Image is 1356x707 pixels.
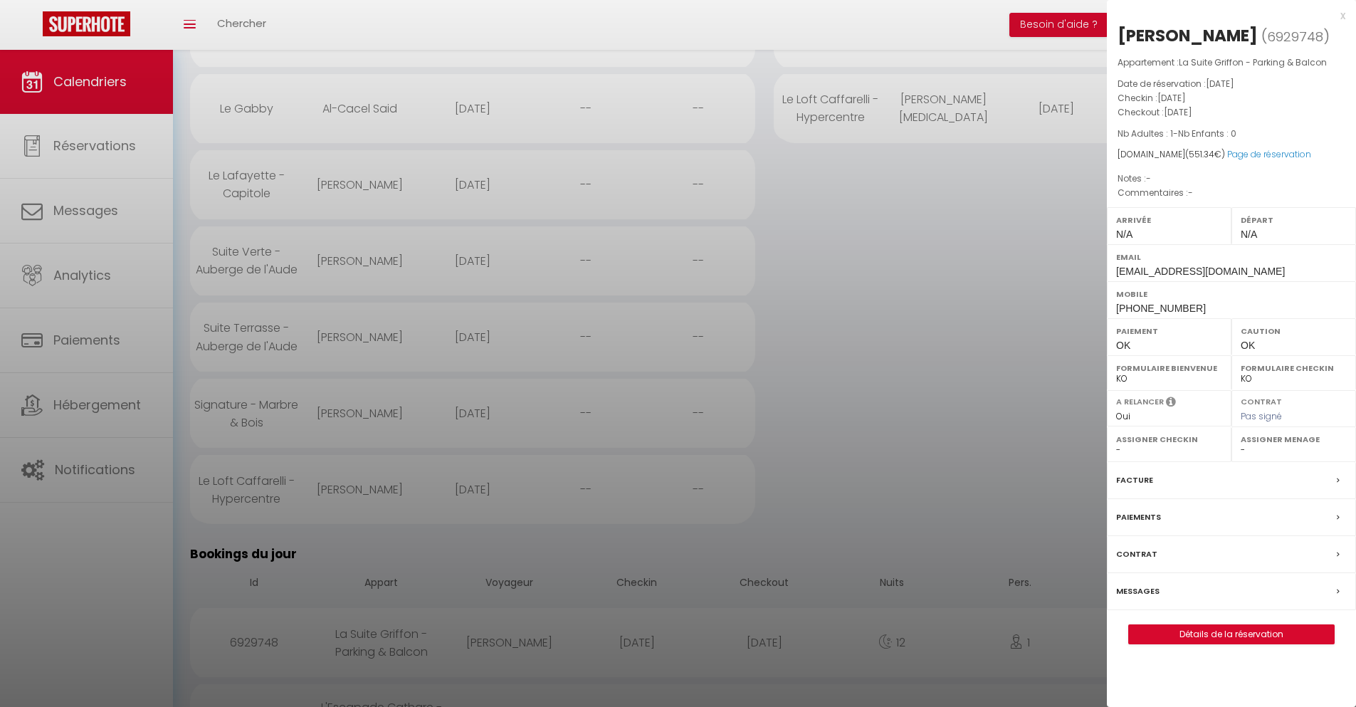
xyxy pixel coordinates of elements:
[1116,584,1160,599] label: Messages
[1241,432,1347,446] label: Assigner Menage
[1118,148,1345,162] div: [DOMAIN_NAME]
[1118,172,1345,186] p: Notes :
[1118,105,1345,120] p: Checkout :
[1179,56,1327,68] span: La Suite Griffon - Parking & Balcon
[1116,213,1222,227] label: Arrivée
[1227,148,1311,160] a: Page de réservation
[1118,127,1173,140] span: Nb Adultes : 1
[1116,266,1285,277] span: [EMAIL_ADDRESS][DOMAIN_NAME]
[1261,26,1330,46] span: ( )
[1116,340,1130,351] span: OK
[1107,7,1345,24] div: x
[1157,92,1186,104] span: [DATE]
[1189,148,1214,160] span: 551.34
[1188,187,1193,199] span: -
[1116,473,1153,488] label: Facture
[1116,250,1347,264] label: Email
[1116,229,1132,240] span: N/A
[1118,186,1345,200] p: Commentaires :
[1241,340,1255,351] span: OK
[1118,127,1345,141] p: -
[1206,78,1234,90] span: [DATE]
[1241,229,1257,240] span: N/A
[1116,510,1161,525] label: Paiements
[1166,396,1176,412] i: Sélectionner OUI si vous souhaiter envoyer les séquences de messages post-checkout
[1116,432,1222,446] label: Assigner Checkin
[1129,625,1334,644] a: Détails de la réservation
[1146,172,1151,184] span: -
[1118,77,1345,91] p: Date de réservation :
[1116,547,1157,562] label: Contrat
[1116,324,1222,338] label: Paiement
[1164,106,1192,118] span: [DATE]
[1118,56,1345,70] p: Appartement :
[1116,303,1206,314] span: [PHONE_NUMBER]
[1118,91,1345,105] p: Checkin :
[1241,213,1347,227] label: Départ
[1267,28,1323,46] span: 6929748
[1128,624,1335,644] button: Détails de la réservation
[1241,410,1282,422] span: Pas signé
[1241,396,1282,405] label: Contrat
[1116,361,1222,375] label: Formulaire Bienvenue
[1241,324,1347,338] label: Caution
[1241,361,1347,375] label: Formulaire Checkin
[1116,396,1164,408] label: A relancer
[1185,148,1225,160] span: ( €)
[1116,287,1347,301] label: Mobile
[1118,24,1258,47] div: [PERSON_NAME]
[1178,127,1236,140] span: Nb Enfants : 0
